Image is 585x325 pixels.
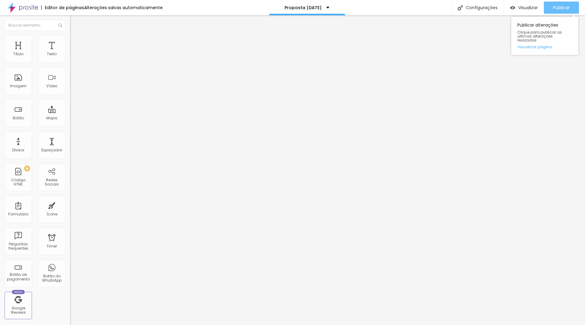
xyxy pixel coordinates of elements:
div: Botão de pagamento [6,273,30,281]
div: Botão [13,116,24,120]
div: Imagem [10,84,27,88]
img: view-1.svg [510,5,515,10]
div: Mapa [46,116,57,120]
div: Google Reviews [6,306,30,315]
span: Clique para publicar as ultimas alterações reaizadas [517,30,572,42]
div: Texto [47,52,57,56]
span: Publicar [553,5,570,10]
button: Visualizar [504,2,544,14]
img: Icone [58,23,62,27]
div: Divisor [12,148,24,152]
div: Ícone [47,212,57,216]
img: Icone [458,5,463,10]
div: Título [13,52,23,56]
div: Espaçador [41,148,62,152]
div: Novo [12,290,25,294]
button: Publicar [544,2,579,14]
div: Código HTML [6,178,30,187]
div: Perguntas frequentes [6,242,30,251]
div: Botão do WhatsApp [40,274,64,283]
span: Visualizar [518,5,538,10]
div: Timer [47,244,57,248]
div: Redes Sociais [40,178,64,187]
a: Visualizar página [517,45,572,49]
div: Alterações salvas automaticamente [84,5,163,10]
div: Formulário [8,212,28,216]
div: Publicar alterações [511,17,578,55]
input: Buscar elemento [5,20,66,31]
div: Vídeo [46,84,57,88]
div: Editor de páginas [41,5,84,10]
p: Proposta [DATE] [285,5,322,10]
